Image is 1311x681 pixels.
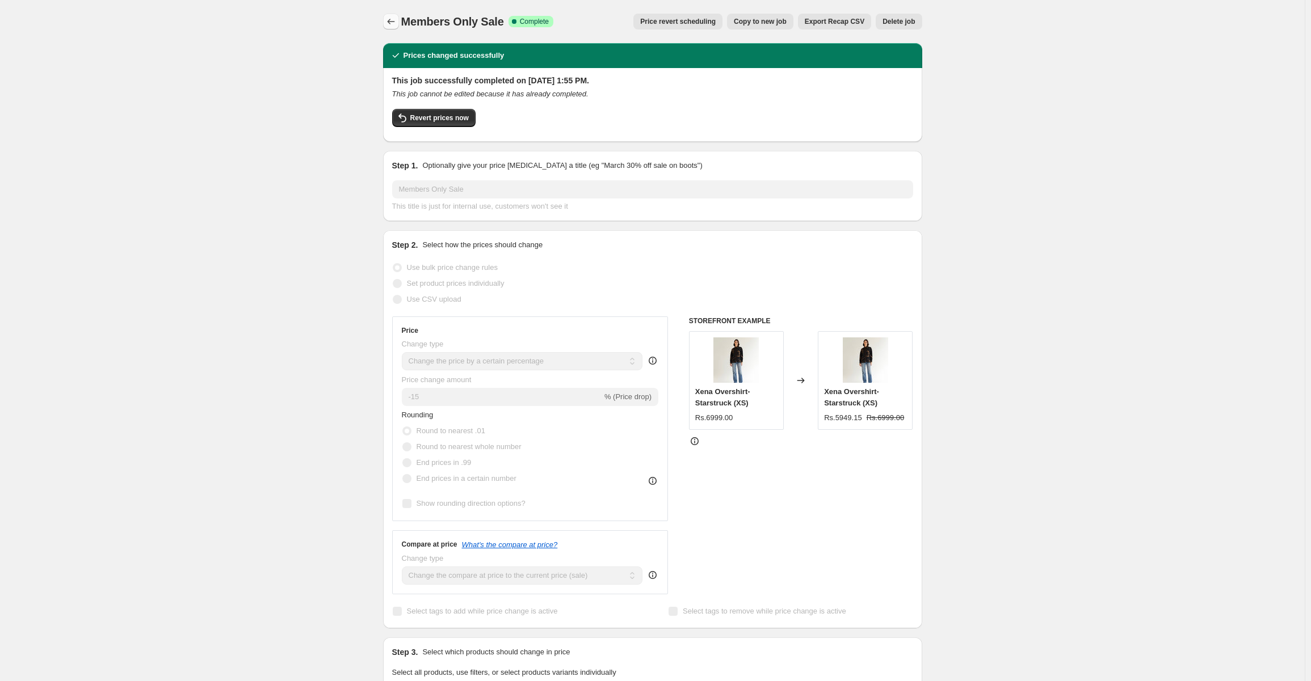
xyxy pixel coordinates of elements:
[402,375,472,384] span: Price change amount
[410,113,469,122] span: Revert prices now
[805,17,864,26] span: Export Recap CSV
[407,607,558,615] span: Select tags to add while price change is active
[422,646,570,658] p: Select which products should change in price
[462,540,558,549] button: What's the compare at price?
[727,14,793,29] button: Copy to new job
[401,15,504,28] span: Members Only Sale
[402,554,444,562] span: Change type
[422,160,702,171] p: Optionally give your price [MEDICAL_DATA] a title (eg "March 30% off sale on boots")
[402,411,434,419] span: Rounding
[883,17,915,26] span: Delete job
[695,387,750,407] span: Xena Overshirt- Starstruck (XS)
[520,17,549,26] span: Complete
[402,388,602,406] input: -15
[604,392,652,401] span: % (Price drop)
[798,14,871,29] button: Export Recap CSV
[683,607,846,615] span: Select tags to remove while price change is active
[392,160,418,171] h2: Step 1.
[407,263,498,272] span: Use bulk price change rules
[876,14,922,29] button: Delete job
[417,499,526,507] span: Show rounding direction options?
[422,239,543,251] p: Select how the prices should change
[633,14,722,29] button: Price revert scheduling
[392,668,616,676] span: Select all products, use filters, or select products variants individually
[402,340,444,348] span: Change type
[402,326,418,335] h3: Price
[824,387,879,407] span: Xena Overshirt- Starstruck (XS)
[404,50,505,61] h2: Prices changed successfully
[843,337,888,383] img: B08AD6E8-4D18-487B-88EE-A958FAB08CD9_80x.jpg
[383,14,399,29] button: Price change jobs
[734,17,787,26] span: Copy to new job
[392,180,913,198] input: 30% off holiday sale
[713,337,759,383] img: B08AD6E8-4D18-487B-88EE-A958FAB08CD9_80x.jpg
[392,109,476,127] button: Revert prices now
[867,413,905,422] span: Rs.6999.00
[392,239,418,251] h2: Step 2.
[417,458,472,467] span: End prices in .99
[407,279,505,287] span: Set product prices individually
[417,474,516,483] span: End prices in a certain number
[392,90,589,98] i: This job cannot be edited because it has already completed.
[402,540,457,549] h3: Compare at price
[417,426,485,435] span: Round to nearest .01
[392,75,913,86] h2: This job successfully completed on [DATE] 1:55 PM.
[640,17,716,26] span: Price revert scheduling
[392,646,418,658] h2: Step 3.
[647,355,658,366] div: help
[407,295,461,303] span: Use CSV upload
[689,316,913,325] h6: STOREFRONT EXAMPLE
[824,413,862,422] span: Rs.5949.15
[647,569,658,581] div: help
[695,413,733,422] span: Rs.6999.00
[392,202,568,210] span: This title is just for internal use, customers won't see it
[417,442,522,451] span: Round to nearest whole number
